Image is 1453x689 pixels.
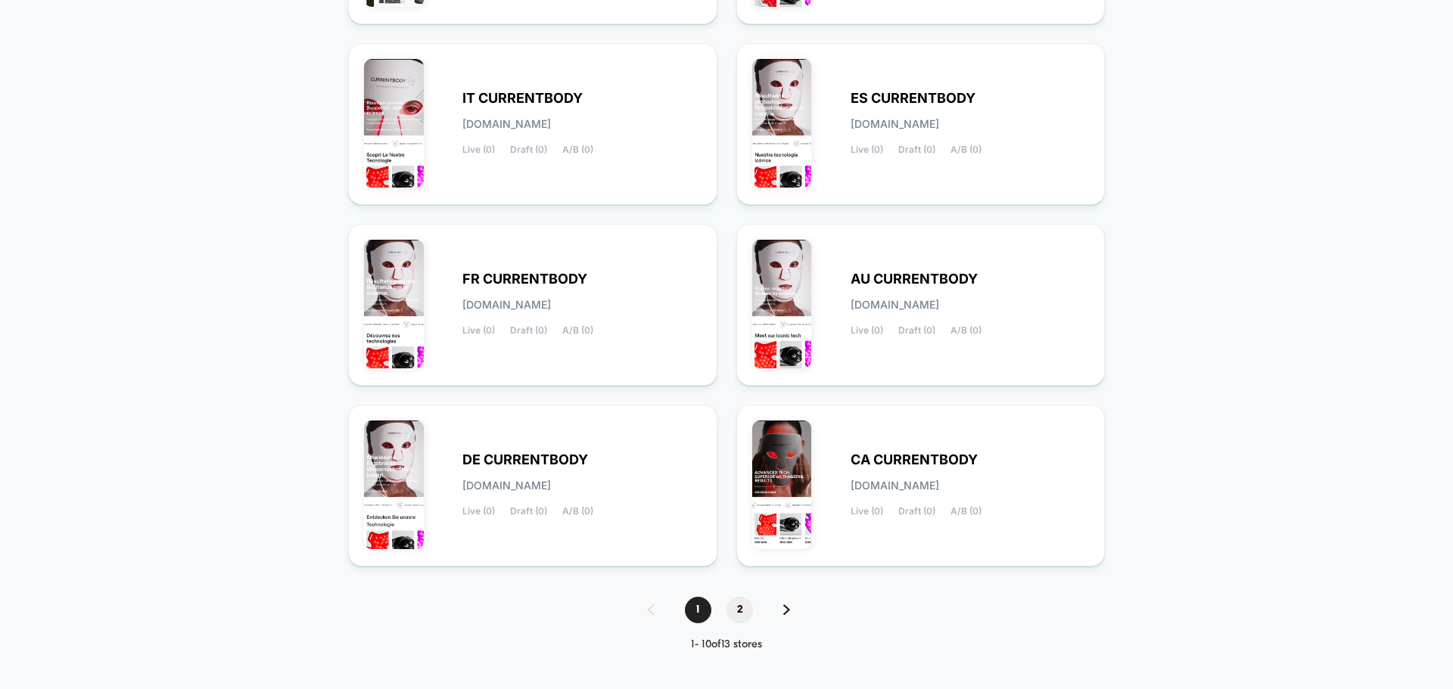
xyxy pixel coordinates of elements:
img: AU_CURRENTBODY [752,240,812,368]
span: Live (0) [462,144,495,155]
span: Draft (0) [510,325,547,336]
span: AU CURRENTBODY [851,274,978,284]
span: [DOMAIN_NAME] [462,119,551,129]
span: Draft (0) [510,506,547,517]
span: [DOMAIN_NAME] [851,480,939,491]
div: 1 - 10 of 13 stores [633,638,820,651]
span: [DOMAIN_NAME] [851,119,939,129]
img: pagination forward [783,604,790,615]
span: A/B (0) [562,325,593,336]
span: Live (0) [462,325,495,336]
span: A/B (0) [951,325,982,336]
span: A/B (0) [951,144,982,155]
span: A/B (0) [562,144,593,155]
img: DE_CURRENTBODY [364,421,424,549]
span: A/B (0) [562,506,593,517]
span: Live (0) [851,506,883,517]
span: 2 [726,597,753,623]
span: [DOMAIN_NAME] [462,299,551,310]
img: FR_CURRENTBODY [364,240,424,368]
span: Live (0) [851,325,883,336]
span: Draft (0) [898,506,935,517]
span: ES CURRENTBODY [851,93,975,104]
span: [DOMAIN_NAME] [462,480,551,491]
span: FR CURRENTBODY [462,274,587,284]
img: ES_CURRENTBODY [752,59,812,188]
img: IT_CURRENTBODY [364,59,424,188]
span: Live (0) [851,144,883,155]
span: DE CURRENTBODY [462,455,588,465]
span: Draft (0) [898,325,935,336]
span: CA CURRENTBODY [851,455,978,465]
span: [DOMAIN_NAME] [851,299,939,310]
span: A/B (0) [951,506,982,517]
span: IT CURRENTBODY [462,93,583,104]
img: CA_CURRENTBODY [752,421,812,549]
span: Draft (0) [510,144,547,155]
span: Draft (0) [898,144,935,155]
span: Live (0) [462,506,495,517]
span: 1 [685,597,711,623]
